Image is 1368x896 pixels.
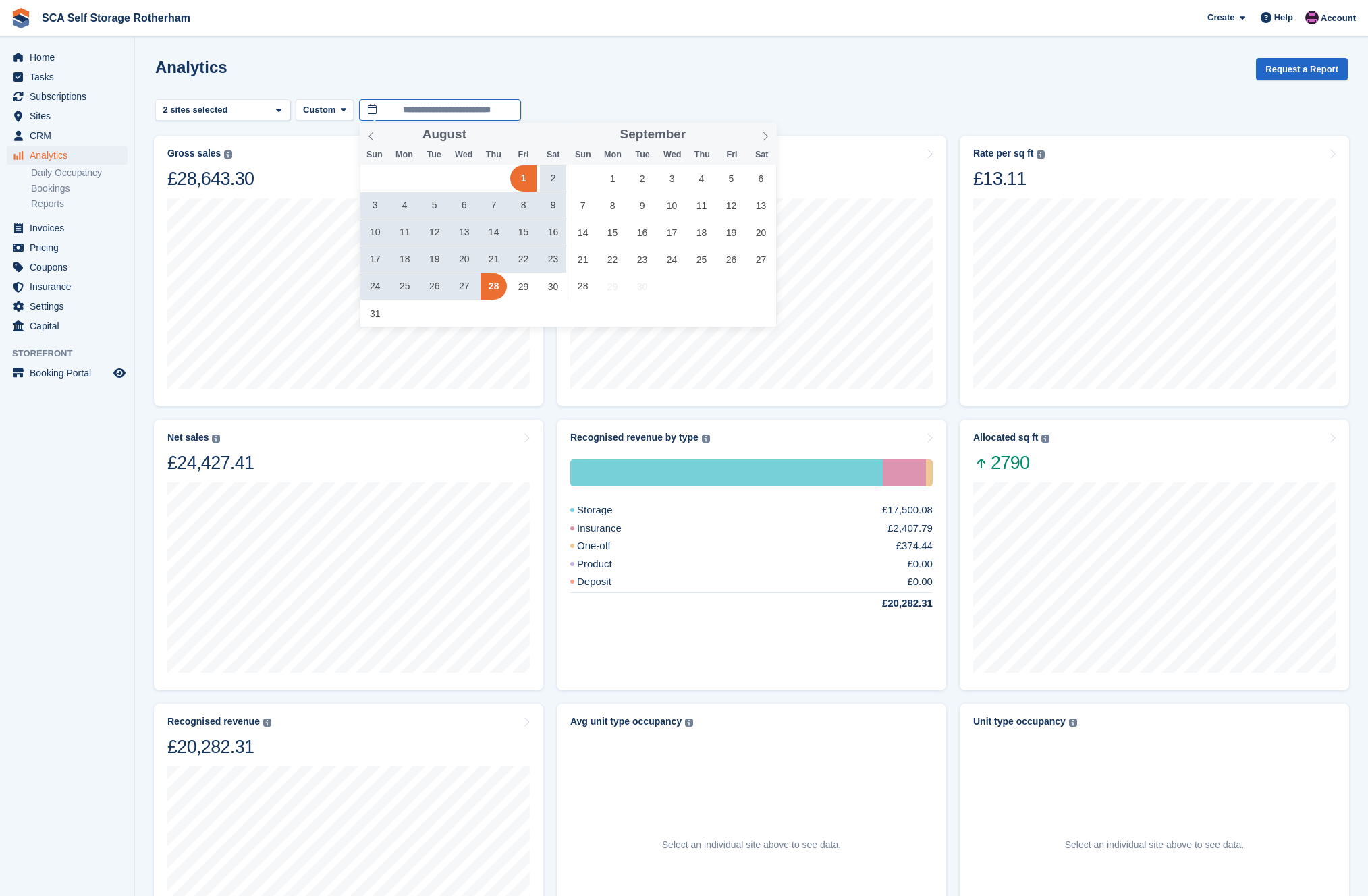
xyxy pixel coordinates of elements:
span: September 15, 2025 [599,219,626,246]
a: menu [7,48,128,67]
span: September 14, 2025 [570,219,596,246]
span: September 20, 2025 [748,219,774,246]
span: Storefront [12,347,134,360]
span: August [422,128,466,141]
a: menu [7,316,128,335]
img: stora-icon-8386f47178a22dfd0bd8f6a31ec36ba5ce8667c1dd55bd0f319d3a0aa187defe.svg [11,8,31,28]
span: Tasks [30,67,111,86]
p: Select an individual site above to see data. [1065,838,1244,852]
span: Mon [598,150,628,159]
a: Preview store [111,365,128,381]
div: Storage [570,459,883,486]
span: Analytics [30,146,111,165]
span: Coupons [30,258,111,277]
div: £20,282.31 [167,735,271,758]
span: September 10, 2025 [659,192,685,219]
span: August 23, 2025 [540,246,566,273]
div: £24,427.41 [167,451,254,474]
span: August 16, 2025 [540,219,566,246]
a: menu [7,219,128,237]
span: August 7, 2025 [481,192,507,219]
span: August 22, 2025 [510,246,537,273]
div: £0.00 [907,574,933,590]
span: September 2, 2025 [629,165,655,192]
span: September 9, 2025 [629,192,655,219]
span: September [620,128,686,141]
span: August 28, 2025 [481,273,507,300]
span: August 27, 2025 [451,273,477,300]
span: Booking Portal [30,364,111,383]
span: August 2, 2025 [540,165,566,192]
span: August 19, 2025 [421,246,447,273]
span: CRM [30,126,111,145]
div: £20,282.31 [850,596,933,611]
span: Fri [717,150,746,159]
span: Thu [687,150,717,159]
div: One-off [926,459,933,486]
span: Help [1274,11,1293,24]
span: August 20, 2025 [451,246,477,273]
img: icon-info-grey-7440780725fd019a000dd9b08b2336e03edf1995a4989e88bcd33f0948082b44.svg [212,435,220,443]
span: Sun [360,150,389,159]
div: £13.11 [973,167,1045,190]
span: Capital [30,316,111,335]
span: August 4, 2025 [391,192,418,219]
span: September 26, 2025 [718,246,744,273]
span: September 8, 2025 [599,192,626,219]
img: icon-info-grey-7440780725fd019a000dd9b08b2336e03edf1995a4989e88bcd33f0948082b44.svg [685,719,693,727]
input: Year [686,128,728,142]
span: September 23, 2025 [629,246,655,273]
span: Insurance [30,277,111,296]
span: August 21, 2025 [481,246,507,273]
span: Wed [657,150,687,159]
span: August 6, 2025 [451,192,477,219]
span: September 30, 2025 [629,273,655,300]
span: September 27, 2025 [748,246,774,273]
span: Pricing [30,238,111,257]
span: August 31, 2025 [362,300,388,327]
img: icon-info-grey-7440780725fd019a000dd9b08b2336e03edf1995a4989e88bcd33f0948082b44.svg [1041,435,1049,443]
span: Sat [747,150,777,159]
a: menu [7,87,128,106]
span: August 18, 2025 [391,246,418,273]
span: August 24, 2025 [362,273,388,300]
div: Recognised revenue [167,716,260,727]
div: One-off [570,538,643,554]
a: menu [7,238,128,257]
button: Request a Report [1256,58,1348,80]
div: Product [570,557,645,572]
span: Sun [568,150,598,159]
a: SCA Self Storage Rotherham [36,7,196,29]
span: August 8, 2025 [510,192,537,219]
span: August 29, 2025 [510,273,537,300]
span: September 22, 2025 [599,246,626,273]
span: August 10, 2025 [362,219,388,246]
span: September 19, 2025 [718,219,744,246]
span: August 25, 2025 [391,273,418,300]
span: Sat [539,150,568,159]
div: 2 sites selected [161,103,233,117]
span: Tue [628,150,657,159]
div: Insurance [883,459,926,486]
img: icon-info-grey-7440780725fd019a000dd9b08b2336e03edf1995a4989e88bcd33f0948082b44.svg [1069,719,1077,727]
span: September 29, 2025 [599,273,626,300]
span: September 5, 2025 [718,165,744,192]
div: Storage [570,503,645,518]
span: Thu [478,150,508,159]
span: Wed [449,150,478,159]
a: Reports [31,198,128,211]
span: August 3, 2025 [362,192,388,219]
span: September 6, 2025 [748,165,774,192]
img: icon-info-grey-7440780725fd019a000dd9b08b2336e03edf1995a4989e88bcd33f0948082b44.svg [702,435,710,443]
span: Custom [303,103,335,117]
a: menu [7,107,128,125]
button: Custom [296,99,354,121]
a: menu [7,258,128,277]
a: menu [7,146,128,165]
a: Daily Occupancy [31,167,128,179]
a: menu [7,67,128,86]
span: Fri [508,150,538,159]
span: Tue [419,150,449,159]
div: Rate per sq ft [973,148,1033,159]
span: August 17, 2025 [362,246,388,273]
